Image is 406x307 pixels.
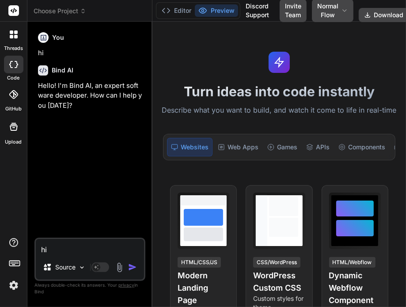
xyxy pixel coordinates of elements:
[329,269,381,307] h4: Dynamic Webflow Component
[317,2,338,19] span: Normal Flow
[253,269,305,294] h4: WordPress Custom CSS
[55,263,76,272] p: Source
[158,105,401,116] p: Describe what you want to build, and watch it come to life in real-time
[52,33,64,42] h6: You
[158,83,401,99] h1: Turn ideas into code instantly
[214,138,262,156] div: Web Apps
[114,262,125,273] img: attachment
[78,264,86,271] img: Pick Models
[38,81,144,111] p: Hello! I'm Bind AI, an expert software developer. How can I help you [DATE]?
[128,263,137,272] img: icon
[34,281,145,296] p: Always double-check its answers. Your in Bind
[34,7,86,15] span: Choose Project
[4,45,23,52] label: threads
[329,257,376,268] div: HTML/Webflow
[158,4,195,17] button: Editor
[38,48,144,58] p: hi
[178,257,221,268] div: HTML/CSS/JS
[253,257,300,268] div: CSS/WordPress
[167,138,212,156] div: Websites
[5,105,22,113] label: GitHub
[5,138,22,146] label: Upload
[303,138,333,156] div: APIs
[8,74,20,82] label: code
[52,66,73,75] h6: Bind AI
[178,269,229,307] h4: Modern Landing Page
[118,282,134,288] span: privacy
[335,138,389,156] div: Components
[195,4,238,17] button: Preview
[264,138,301,156] div: Games
[6,278,21,293] img: settings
